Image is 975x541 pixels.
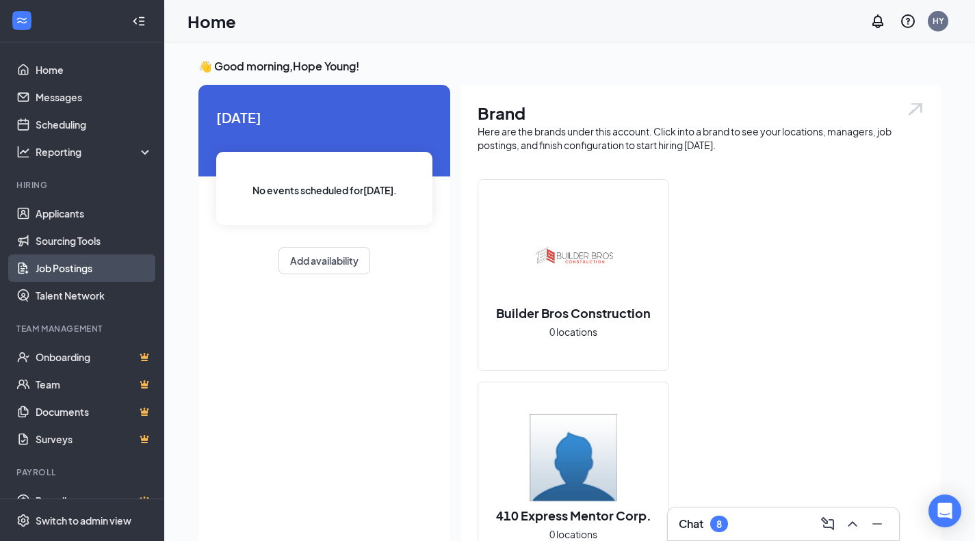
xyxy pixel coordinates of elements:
svg: Notifications [870,13,886,29]
img: open.6027fd2a22e1237b5b06.svg [907,101,924,117]
svg: Minimize [869,516,885,532]
h2: Builder Bros Construction [482,304,664,321]
button: Minimize [866,513,888,535]
h1: Home [187,10,236,33]
h3: 👋 Good morning, Hope Young ! [198,59,941,74]
a: Applicants [36,200,153,227]
div: Open Intercom Messenger [928,494,961,527]
div: Switch to admin view [36,514,131,527]
svg: Settings [16,514,30,527]
a: PayrollCrown [36,487,153,514]
span: [DATE] [216,107,432,128]
svg: Collapse [132,14,146,28]
svg: ComposeMessage [820,516,836,532]
div: 8 [716,518,722,530]
div: HY [933,15,944,27]
span: 0 locations [549,324,597,339]
a: Scheduling [36,111,153,138]
a: SurveysCrown [36,425,153,453]
div: Hiring [16,179,150,191]
a: DocumentsCrown [36,398,153,425]
div: Reporting [36,145,153,159]
a: Sourcing Tools [36,227,153,254]
a: Messages [36,83,153,111]
img: 410 Express Mentor Corp. [530,414,617,501]
img: Builder Bros Construction [530,211,617,299]
svg: ChevronUp [844,516,861,532]
a: Job Postings [36,254,153,282]
div: Team Management [16,323,150,334]
button: Add availability [278,247,370,274]
svg: Analysis [16,145,30,159]
h1: Brand [478,101,924,124]
div: Here are the brands under this account. Click into a brand to see your locations, managers, job p... [478,124,924,152]
a: TeamCrown [36,371,153,398]
button: ChevronUp [842,513,863,535]
div: Payroll [16,466,150,478]
a: OnboardingCrown [36,343,153,371]
button: ComposeMessage [817,513,839,535]
svg: WorkstreamLogo [15,14,29,27]
a: Talent Network [36,282,153,309]
span: No events scheduled for [DATE] . [252,183,397,198]
svg: QuestionInfo [900,13,916,29]
h3: Chat [679,516,703,531]
h2: 410 Express Mentor Corp. [482,507,665,524]
a: Home [36,56,153,83]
